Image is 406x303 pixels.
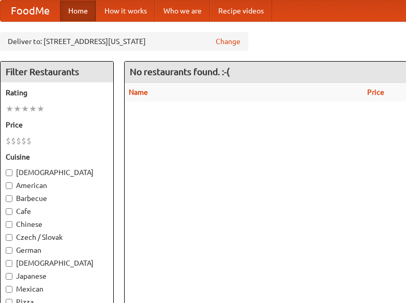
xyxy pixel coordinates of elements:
[6,169,12,176] input: [DEMOGRAPHIC_DATA]
[96,1,155,21] a: How it works
[129,88,148,96] a: Name
[6,221,12,228] input: Chinese
[13,103,21,114] li: ★
[6,167,108,178] label: [DEMOGRAPHIC_DATA]
[6,232,108,242] label: Czech / Slovak
[6,152,108,162] h5: Cuisine
[26,135,32,147] li: $
[6,135,11,147] li: $
[6,258,108,268] label: [DEMOGRAPHIC_DATA]
[6,195,12,202] input: Barbecue
[21,135,26,147] li: $
[6,286,12,293] input: Mexican
[6,271,108,281] label: Japanese
[6,245,108,255] label: German
[60,1,96,21] a: Home
[6,206,108,217] label: Cafe
[130,67,230,77] ng-pluralize: No restaurants found. :-(
[210,1,272,21] a: Recipe videos
[6,120,108,130] h5: Price
[1,1,60,21] a: FoodMe
[216,36,240,47] a: Change
[6,273,12,280] input: Japanese
[37,103,44,114] li: ★
[11,135,16,147] li: $
[29,103,37,114] li: ★
[16,135,21,147] li: $
[6,284,108,294] label: Mexican
[1,62,113,82] h4: Filter Restaurants
[367,88,384,96] a: Price
[6,193,108,204] label: Barbecue
[6,88,108,98] h5: Rating
[155,1,210,21] a: Who we are
[6,234,12,241] input: Czech / Slovak
[21,103,29,114] li: ★
[6,180,108,191] label: American
[6,260,12,267] input: [DEMOGRAPHIC_DATA]
[6,247,12,254] input: German
[6,103,13,114] li: ★
[6,182,12,189] input: American
[6,219,108,229] label: Chinese
[6,208,12,215] input: Cafe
